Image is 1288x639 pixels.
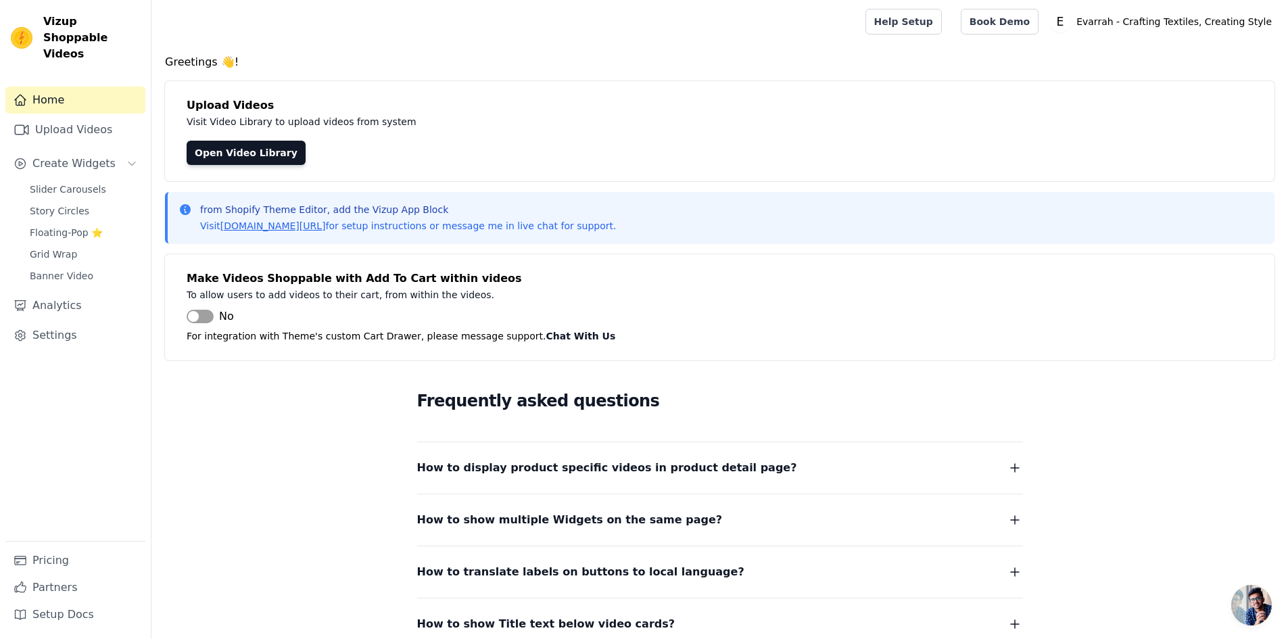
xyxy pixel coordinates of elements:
a: Open Video Library [187,141,306,165]
a: Floating-Pop ⭐ [22,223,145,242]
div: Open chat [1231,585,1272,625]
a: Grid Wrap [22,245,145,264]
span: Create Widgets [32,156,116,172]
span: How to show Title text below video cards? [417,615,675,634]
button: Create Widgets [5,150,145,177]
img: Vizup [11,27,32,49]
span: Story Circles [30,204,89,218]
button: How to display product specific videos in product detail page? [417,458,1023,477]
a: Slider Carousels [22,180,145,199]
p: Visit Video Library to upload videos from system [187,114,792,130]
span: How to display product specific videos in product detail page? [417,458,797,477]
h4: Upload Videos [187,97,1253,114]
h4: Greetings 👋! [165,54,1274,70]
a: Analytics [5,292,145,319]
button: Chat With Us [546,328,616,344]
span: Grid Wrap [30,247,77,261]
span: How to show multiple Widgets on the same page? [417,511,723,529]
p: Visit for setup instructions or message me in live chat for support. [200,219,616,233]
h4: Make Videos Shoppable with Add To Cart within videos [187,270,1253,287]
p: To allow users to add videos to their cart, from within the videos. [187,287,792,303]
a: Settings [5,322,145,349]
a: Home [5,87,145,114]
a: Banner Video [22,266,145,285]
a: Upload Videos [5,116,145,143]
a: [DOMAIN_NAME][URL] [220,220,326,231]
button: No [187,308,234,325]
a: Help Setup [865,9,942,34]
button: How to translate labels on buttons to local language? [417,563,1023,582]
p: Evarrah - Crafting Textiles, Creating Style [1071,9,1277,34]
a: Pricing [5,547,145,574]
button: E Evarrah - Crafting Textiles, Creating Style [1049,9,1277,34]
h2: Frequently asked questions [417,387,1023,415]
span: No [219,308,234,325]
a: Setup Docs [5,601,145,628]
button: How to show multiple Widgets on the same page? [417,511,1023,529]
p: For integration with Theme's custom Cart Drawer, please message support. [187,328,1253,344]
span: Vizup Shoppable Videos [43,14,140,62]
text: E [1057,15,1064,28]
span: Floating-Pop ⭐ [30,226,103,239]
a: Story Circles [22,202,145,220]
button: How to show Title text below video cards? [417,615,1023,634]
p: from Shopify Theme Editor, add the Vizup App Block [200,203,616,216]
span: How to translate labels on buttons to local language? [417,563,744,582]
a: Book Demo [961,9,1039,34]
span: Slider Carousels [30,183,106,196]
span: Banner Video [30,269,93,283]
a: Partners [5,574,145,601]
